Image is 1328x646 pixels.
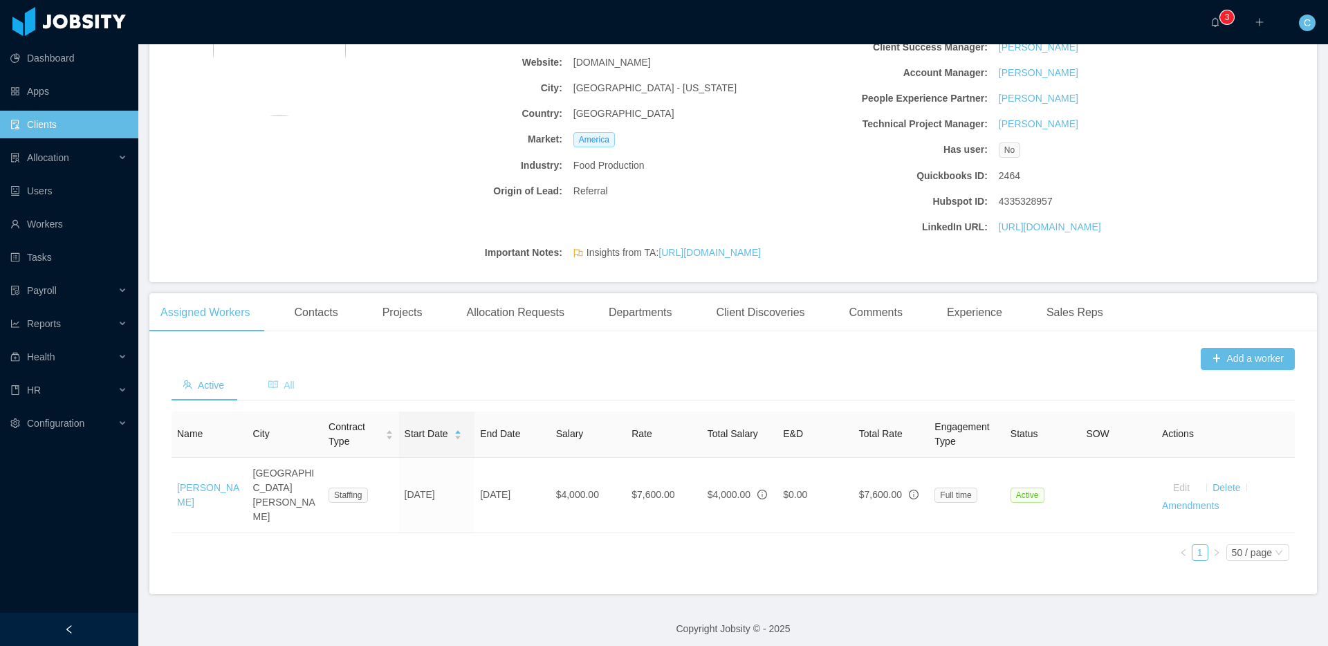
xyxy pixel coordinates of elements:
[371,293,434,332] div: Projects
[1011,428,1038,439] span: Status
[10,111,127,138] a: icon: auditClients
[10,44,127,72] a: icon: pie-chartDashboard
[1208,544,1225,561] li: Next Page
[360,107,562,121] b: Country:
[1162,477,1201,499] button: Edit
[1304,15,1311,31] span: C
[1175,544,1192,561] li: Previous Page
[360,132,562,147] b: Market:
[454,428,462,438] div: Sort
[268,380,278,389] i: icon: read
[360,158,562,173] b: Industry:
[859,489,902,500] span: $7,600.00
[936,293,1013,332] div: Experience
[10,286,20,295] i: icon: file-protect
[27,418,84,429] span: Configuration
[385,434,393,438] i: icon: caret-down
[454,429,461,433] i: icon: caret-up
[27,318,61,329] span: Reports
[27,285,57,296] span: Payroll
[183,380,192,389] i: icon: team
[405,427,448,441] span: Start Date
[934,488,977,503] span: Full time
[1225,10,1230,24] p: 3
[838,293,914,332] div: Comments
[10,177,127,205] a: icon: robotUsers
[999,91,1078,106] a: [PERSON_NAME]
[573,158,645,173] span: Food Production
[786,117,988,131] b: Technical Project Manager:
[999,66,1078,80] a: [PERSON_NAME]
[708,428,758,439] span: Total Salary
[999,117,1078,131] a: [PERSON_NAME]
[631,428,652,439] span: Rate
[1192,544,1208,561] li: 1
[783,489,807,500] span: $0.00
[329,420,380,449] span: Contract Type
[1212,482,1240,493] a: Delete
[268,380,295,391] span: All
[1011,488,1044,503] span: Active
[10,385,20,395] i: icon: book
[10,210,127,238] a: icon: userWorkers
[598,293,683,332] div: Departments
[10,418,20,428] i: icon: setting
[329,488,367,503] span: Staffing
[783,428,803,439] span: E&D
[786,194,988,209] b: Hubspot ID:
[27,152,69,163] span: Allocation
[1192,545,1208,560] a: 1
[1179,548,1188,557] i: icon: left
[786,66,988,80] b: Account Manager:
[909,490,919,499] span: info-circle
[10,352,20,362] i: icon: medicine-box
[360,246,562,260] b: Important Notes:
[1275,548,1283,558] i: icon: down
[786,91,988,106] b: People Experience Partner:
[385,428,394,438] div: Sort
[10,243,127,271] a: icon: profileTasks
[183,380,224,391] span: Active
[708,489,750,500] span: $4,000.00
[573,248,583,263] span: flag
[705,293,815,332] div: Client Discoveries
[573,184,608,199] span: Referral
[284,293,349,332] div: Contacts
[1220,10,1234,24] sup: 3
[1232,545,1272,560] div: 50 / page
[999,40,1078,55] a: [PERSON_NAME]
[455,293,575,332] div: Allocation Requests
[480,428,520,439] span: End Date
[360,81,562,95] b: City:
[658,247,761,258] a: [URL][DOMAIN_NAME]
[859,428,903,439] span: Total Rate
[399,458,475,533] td: [DATE]
[360,55,562,70] b: Website:
[1255,17,1264,27] i: icon: plus
[1086,428,1109,439] span: SOW
[360,184,562,199] b: Origin of Lead:
[385,429,393,433] i: icon: caret-up
[573,55,651,70] span: [DOMAIN_NAME]
[149,293,261,332] div: Assigned Workers
[10,319,20,329] i: icon: line-chart
[27,385,41,396] span: HR
[573,81,737,95] span: [GEOGRAPHIC_DATA] - [US_STATE]
[1162,428,1194,439] span: Actions
[1210,17,1220,27] i: icon: bell
[1162,500,1219,511] a: Amendments
[934,421,989,447] span: Engagement Type
[757,490,767,499] span: info-circle
[1212,548,1221,557] i: icon: right
[786,142,988,157] b: Has user:
[474,458,551,533] td: [DATE]
[999,169,1020,183] span: 2464
[10,77,127,105] a: icon: appstoreApps
[10,153,20,163] i: icon: solution
[253,428,270,439] span: City
[1035,293,1114,332] div: Sales Reps
[177,428,203,439] span: Name
[786,169,988,183] b: Quickbooks ID:
[573,107,674,121] span: [GEOGRAPHIC_DATA]
[551,458,627,533] td: $4,000.00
